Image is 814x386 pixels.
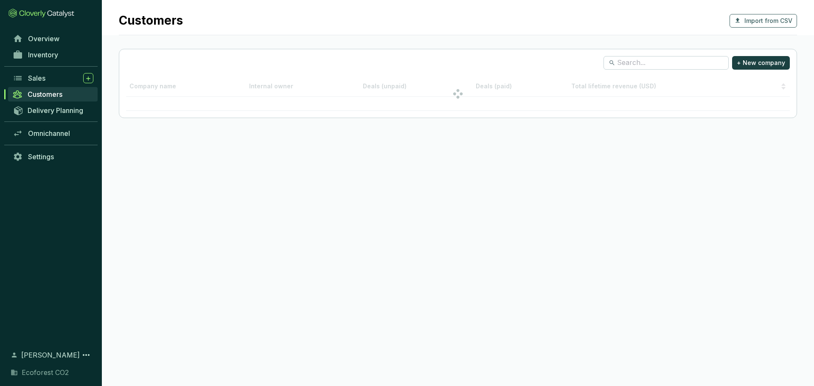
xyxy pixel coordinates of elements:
span: Delivery Planning [28,106,83,115]
a: Customers [8,87,98,101]
span: Import from CSV [744,17,792,25]
a: Sales [8,71,98,85]
input: Search... [617,58,716,68]
a: Settings [8,149,98,164]
span: Sales [28,74,45,82]
button: + New company [732,56,790,70]
a: Omnichannel [8,126,98,141]
button: Import from CSV [730,14,797,28]
span: + New company [737,59,785,67]
a: Overview [8,31,98,46]
span: Omnichannel [28,129,70,138]
span: [PERSON_NAME] [21,350,80,360]
span: Overview [28,34,59,43]
span: Settings [28,152,54,161]
span: Inventory [28,51,58,59]
h1: Customers [119,14,183,28]
a: Delivery Planning [8,103,98,117]
a: Inventory [8,48,98,62]
span: Customers [28,90,62,99]
span: Ecoforest CO2 [22,367,69,378]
